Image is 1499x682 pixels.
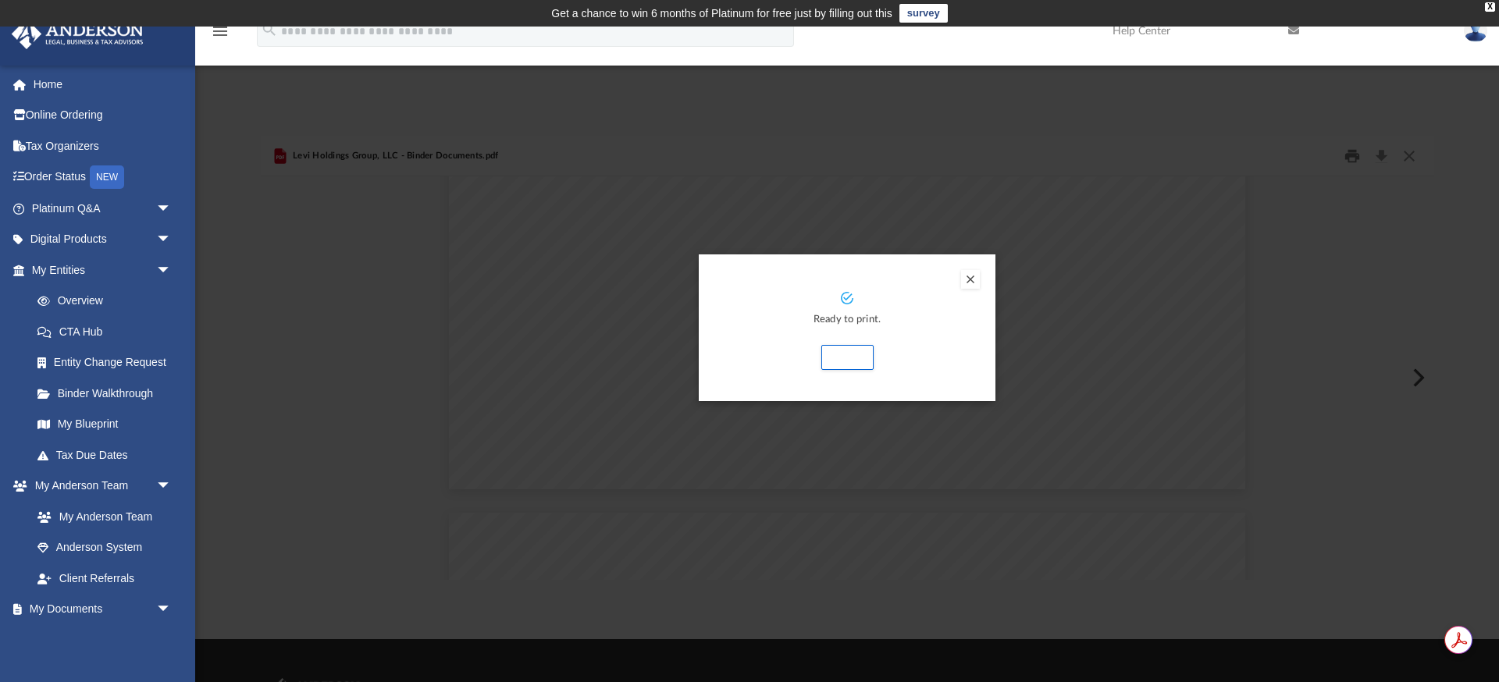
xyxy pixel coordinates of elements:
[11,130,195,162] a: Tax Organizers
[821,345,874,370] button: Print
[22,378,195,409] a: Binder Walkthrough
[899,4,948,23] a: survey
[156,193,187,225] span: arrow_drop_down
[11,224,195,255] a: Digital Productsarrow_drop_down
[261,21,278,38] i: search
[11,471,187,502] a: My Anderson Teamarrow_drop_down
[22,286,195,317] a: Overview
[22,624,180,655] a: Box
[22,563,187,594] a: Client Referrals
[156,254,187,286] span: arrow_drop_down
[156,594,187,626] span: arrow_drop_down
[11,162,195,194] a: Order StatusNEW
[11,254,195,286] a: My Entitiesarrow_drop_down
[11,193,195,224] a: Platinum Q&Aarrow_drop_down
[714,311,980,329] p: Ready to print.
[11,594,187,625] a: My Documentsarrow_drop_down
[11,69,195,100] a: Home
[11,100,195,131] a: Online Ordering
[1464,20,1487,42] img: User Pic
[22,409,187,440] a: My Blueprint
[156,471,187,503] span: arrow_drop_down
[22,439,195,471] a: Tax Due Dates
[1485,2,1495,12] div: close
[22,532,187,563] a: Anderson System
[22,501,180,532] a: My Anderson Team
[7,19,148,49] img: Anderson Advisors Platinum Portal
[211,22,230,41] i: menu
[22,347,195,378] a: Entity Change Request
[90,165,124,189] div: NEW
[156,224,187,256] span: arrow_drop_down
[551,4,892,23] div: Get a chance to win 6 months of Platinum for free just by filling out this
[211,30,230,41] a: menu
[22,316,195,347] a: CTA Hub
[261,136,1434,580] div: Preview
